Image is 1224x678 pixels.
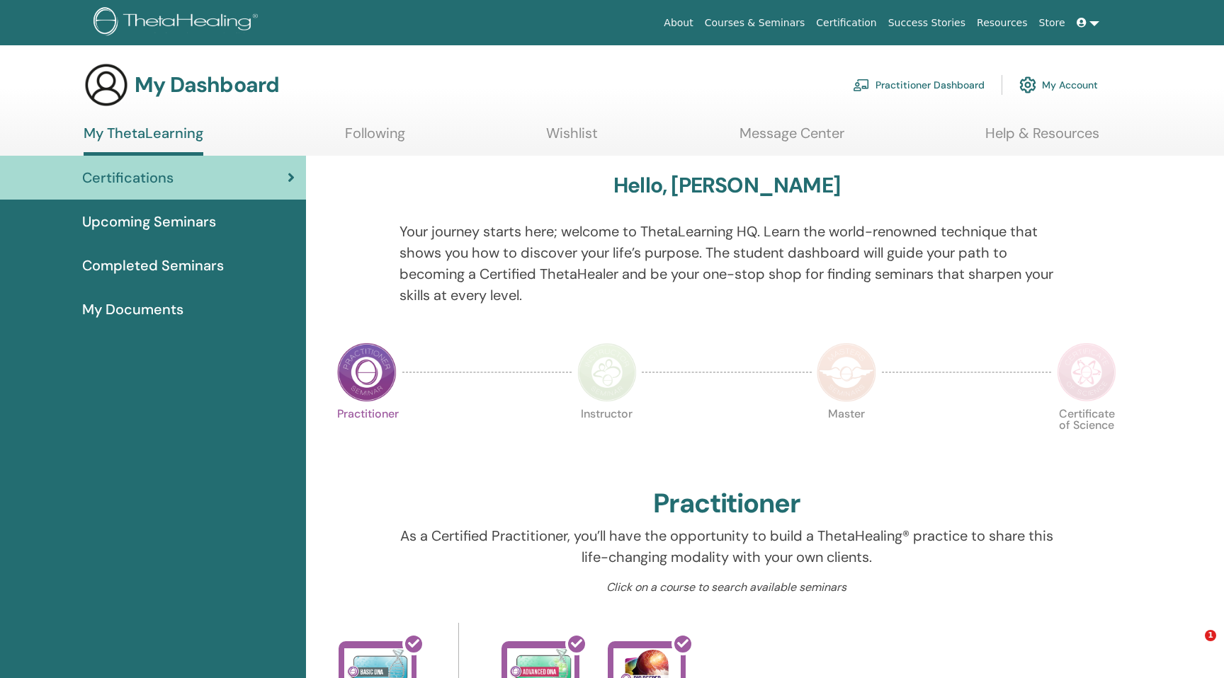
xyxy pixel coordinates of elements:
p: Certificate of Science [1057,408,1116,468]
a: Store [1033,10,1071,36]
a: My ThetaLearning [84,125,203,156]
h3: Hello, [PERSON_NAME] [613,173,840,198]
span: Upcoming Seminars [82,211,216,232]
img: Certificate of Science [1057,343,1116,402]
a: About [658,10,698,36]
a: Message Center [739,125,844,152]
a: Help & Resources [985,125,1099,152]
p: Your journey starts here; welcome to ThetaLearning HQ. Learn the world-renowned technique that sh... [399,221,1055,306]
p: Instructor [577,408,637,468]
h2: Practitioner [653,488,801,520]
p: Master [817,408,876,468]
h3: My Dashboard [135,72,279,98]
span: My Documents [82,299,183,320]
p: Practitioner [337,408,397,468]
a: Courses & Seminars [699,10,811,36]
img: Practitioner [337,343,397,402]
a: Resources [971,10,1033,36]
img: cog.svg [1019,73,1036,97]
span: 1 [1205,630,1216,641]
img: Master [817,343,876,402]
img: logo.png [93,7,263,39]
p: Click on a course to search available seminars [399,579,1055,596]
img: Instructor [577,343,637,402]
a: Wishlist [546,125,598,152]
p: As a Certified Practitioner, you’ll have the opportunity to build a ThetaHealing® practice to sha... [399,525,1055,568]
img: generic-user-icon.jpg [84,62,129,108]
a: My Account [1019,69,1098,100]
img: chalkboard-teacher.svg [853,79,870,91]
span: Completed Seminars [82,255,224,276]
a: Practitioner Dashboard [853,69,985,100]
iframe: Intercom live chat [1176,630,1210,664]
span: Certifications [82,167,174,188]
a: Following [345,125,405,152]
a: Success Stories [883,10,971,36]
a: Certification [810,10,882,36]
